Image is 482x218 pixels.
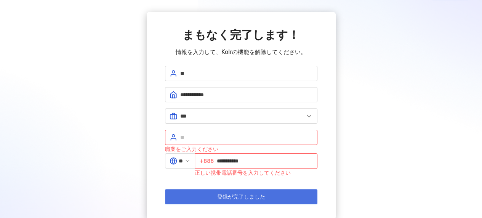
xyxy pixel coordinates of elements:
[183,28,299,41] span: まもなく完了します！
[199,157,214,165] span: +886
[165,145,317,153] div: 職業をご入力ください
[195,169,317,177] div: 正しい携帯電話番号を入力してください
[217,194,265,200] span: 登録が完了しました
[176,48,307,57] span: 情報を入力して、Kolrの機能を解除してください。
[165,189,317,204] button: 登録が完了しました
